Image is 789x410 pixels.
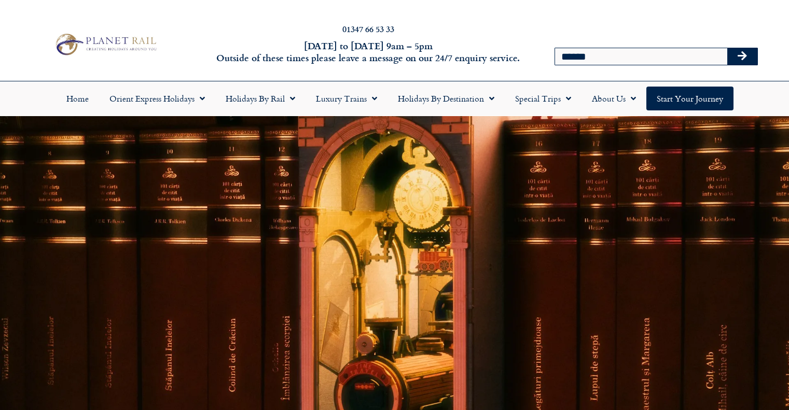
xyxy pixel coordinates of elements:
a: Special Trips [505,87,582,110]
a: 01347 66 53 33 [342,23,394,35]
a: Start your Journey [646,87,733,110]
h6: [DATE] to [DATE] 9am – 5pm Outside of these times please leave a message on our 24/7 enquiry serv... [213,40,523,64]
a: About Us [582,87,646,110]
a: Orient Express Holidays [99,87,215,110]
a: Luxury Trains [306,87,387,110]
a: Home [56,87,99,110]
img: Planet Rail Train Holidays Logo [51,31,159,58]
a: Holidays by Rail [215,87,306,110]
nav: Menu [5,87,784,110]
a: Holidays by Destination [387,87,505,110]
button: Search [727,48,757,65]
